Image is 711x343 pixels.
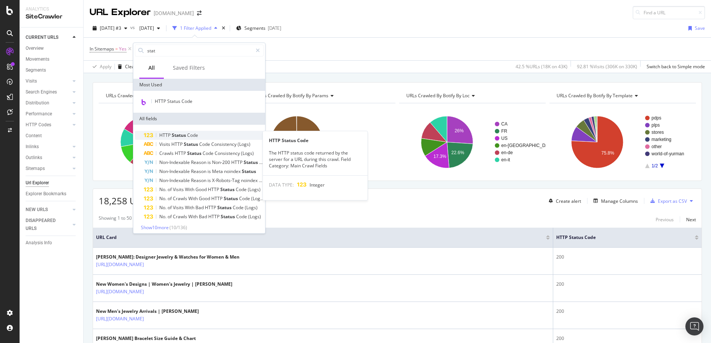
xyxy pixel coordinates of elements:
[557,92,633,99] span: URLs Crawled By Botify By template
[251,195,264,202] span: (Logs)
[208,186,220,193] span: HTTP
[556,234,684,241] span: HTTP Status Code
[651,122,660,128] text: plps
[188,195,199,202] span: With
[185,186,195,193] span: With
[26,99,49,107] div: Distribution
[555,90,689,102] h4: URLs Crawled By Botify By template
[26,55,49,63] div: Movements
[590,196,638,205] button: Manage Columns
[173,213,188,220] span: Crawls
[159,141,171,147] span: Visits
[255,90,389,102] h4: URLs Crawled By Botify By params
[212,168,224,175] span: Meta
[231,159,244,165] span: HTTP
[119,44,127,54] span: Yes
[175,150,187,156] span: HTTP
[136,25,154,31] span: 2025 Oct. 1st
[173,64,205,72] div: Saved Filters
[263,137,368,144] div: HTTP Status Code
[651,163,658,168] text: 1/2
[26,217,70,233] a: DISAPPEARED URLS
[236,186,248,193] span: Code
[208,168,212,175] span: is
[26,88,70,96] a: Search Engines
[191,159,208,165] span: Reason
[263,150,368,169] div: The HTTP status code returned by the server for a URL during this crawl. Field Category: Main Cra...
[90,22,130,34] button: [DATE] #3
[556,308,699,315] div: 200
[249,109,395,175] svg: A chart.
[406,92,470,99] span: URLs Crawled By Botify By loc
[233,22,284,34] button: Segments[DATE]
[96,288,144,296] a: [URL][DOMAIN_NAME]
[695,25,705,31] div: Save
[647,63,705,70] div: Switch back to Simple mode
[26,121,51,129] div: HTTP Codes
[26,66,78,74] a: Segments
[168,204,173,211] span: of
[180,25,211,31] div: 1 Filter Applied
[133,113,265,125] div: All fields
[171,141,184,147] span: HTTP
[211,141,238,147] span: Consistency
[141,224,169,231] span: Show 10 more
[96,335,196,342] div: [PERSON_NAME] Bracelet Size Guide & Chart
[238,141,250,147] span: (Logs)
[185,204,195,211] span: With
[633,6,705,19] input: Find a URL
[268,25,281,31] div: [DATE]
[658,198,687,204] div: Export as CSV
[516,63,568,70] div: 42.5 % URLs ( 18K on 43K )
[577,63,637,70] div: 92.81 % Visits ( 306K on 330K )
[205,204,217,211] span: HTTP
[172,132,187,138] span: Status
[236,213,248,220] span: Code
[168,186,173,193] span: of
[208,177,212,184] span: is
[651,151,684,156] text: world-of-yurman
[248,213,261,220] span: (Logs)
[159,159,191,165] span: Non-Indexable
[191,168,208,175] span: Reason
[184,141,199,147] span: Status
[546,195,581,207] button: Create alert
[26,34,70,41] a: CURRENT URLS
[455,128,464,133] text: 26%
[399,109,546,175] svg: A chart.
[501,129,507,134] text: FR
[685,317,703,335] div: Open Intercom Messenger
[159,204,168,211] span: No.
[115,61,136,73] button: Clear
[26,110,52,118] div: Performance
[154,9,194,17] div: [DOMAIN_NAME]
[208,213,221,220] span: HTTP
[100,25,121,31] span: 2025 Oct. 1st #3
[26,66,46,74] div: Segments
[211,195,224,202] span: HTTP
[159,213,168,220] span: No.
[269,182,294,188] span: DATA TYPE:
[501,150,513,155] text: en-de
[90,6,151,19] div: URL Explorer
[217,204,233,211] span: Status
[644,61,705,73] button: Switch back to Simple mode
[26,154,42,162] div: Outlinks
[501,121,508,127] text: CA
[549,109,696,175] svg: A chart.
[647,195,687,207] button: Export as CSV
[242,168,256,175] span: Status
[199,195,211,202] span: Good
[26,55,78,63] a: Movements
[199,213,208,220] span: Bad
[651,115,661,121] text: pdps
[26,239,78,247] a: Analysis Info
[187,132,198,138] span: Code
[159,132,172,138] span: HTTP
[556,281,699,288] div: 200
[26,206,70,214] a: NEW URLS
[168,213,173,220] span: of
[169,224,187,231] span: ( 10 / 136 )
